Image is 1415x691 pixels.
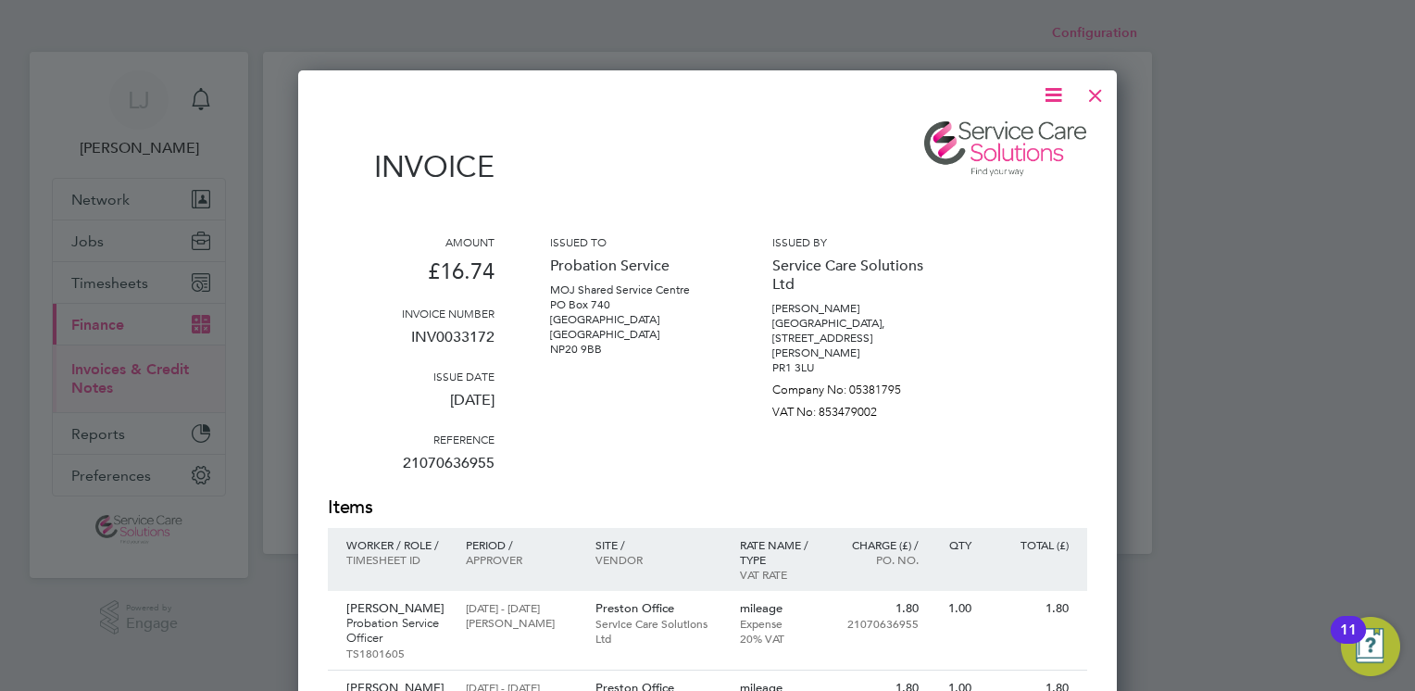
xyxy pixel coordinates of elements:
p: Period / [466,537,576,552]
p: [GEOGRAPHIC_DATA] [550,327,717,342]
p: Worker / Role / [346,537,447,552]
p: PR1 3LU [772,360,939,375]
p: MOJ Shared Service Centre [550,283,717,297]
p: [GEOGRAPHIC_DATA] [550,312,717,327]
h2: Items [328,495,1087,521]
p: Service Care Solutions Ltd [772,249,939,301]
div: 11 [1340,630,1357,654]
h3: Issue date [328,369,495,383]
p: [DATE] [328,383,495,432]
p: Approver [466,552,576,567]
p: Expense [740,616,820,631]
p: £16.74 [328,249,495,306]
p: VAT rate [740,567,820,582]
h3: Amount [328,234,495,249]
p: [DATE] - [DATE] [466,600,576,615]
h3: Reference [328,432,495,446]
h3: Issued to [550,234,717,249]
p: Preston Office [595,601,721,616]
p: VAT No: 853479002 [772,397,939,420]
p: 1.00 [937,601,971,616]
p: TS1801605 [346,646,447,660]
p: INV0033172 [328,320,495,369]
button: Open Resource Center, 11 new notifications [1341,617,1400,676]
p: PO Box 740 [550,297,717,312]
p: 1.80 [838,601,919,616]
p: Po. No. [838,552,919,567]
p: 20% VAT [740,631,820,646]
p: Service Care Solutions Ltd [595,616,721,646]
p: QTY [937,537,971,552]
p: 1.80 [990,601,1069,616]
p: Company No: 05381795 [772,375,939,397]
p: Timesheet ID [346,552,447,567]
p: [PERSON_NAME] [772,345,939,360]
p: Probation Service [550,249,717,283]
p: [PERSON_NAME][GEOGRAPHIC_DATA], [STREET_ADDRESS] [772,301,939,345]
p: mileage [740,601,820,616]
h3: Issued by [772,234,939,249]
p: 21070636955 [328,446,495,495]
p: NP20 9BB [550,342,717,357]
p: Rate name / type [740,537,820,567]
p: [PERSON_NAME] [346,601,447,616]
p: [PERSON_NAME] [466,615,576,630]
p: Vendor [595,552,721,567]
p: Charge (£) / [838,537,919,552]
p: 21070636955 [838,616,919,631]
p: Probation Service Officer [346,616,447,646]
p: Site / [595,537,721,552]
p: Total (£) [990,537,1069,552]
h3: Invoice number [328,306,495,320]
img: servicecare-logo-remittance.png [924,121,1087,177]
h1: Invoice [328,149,495,184]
